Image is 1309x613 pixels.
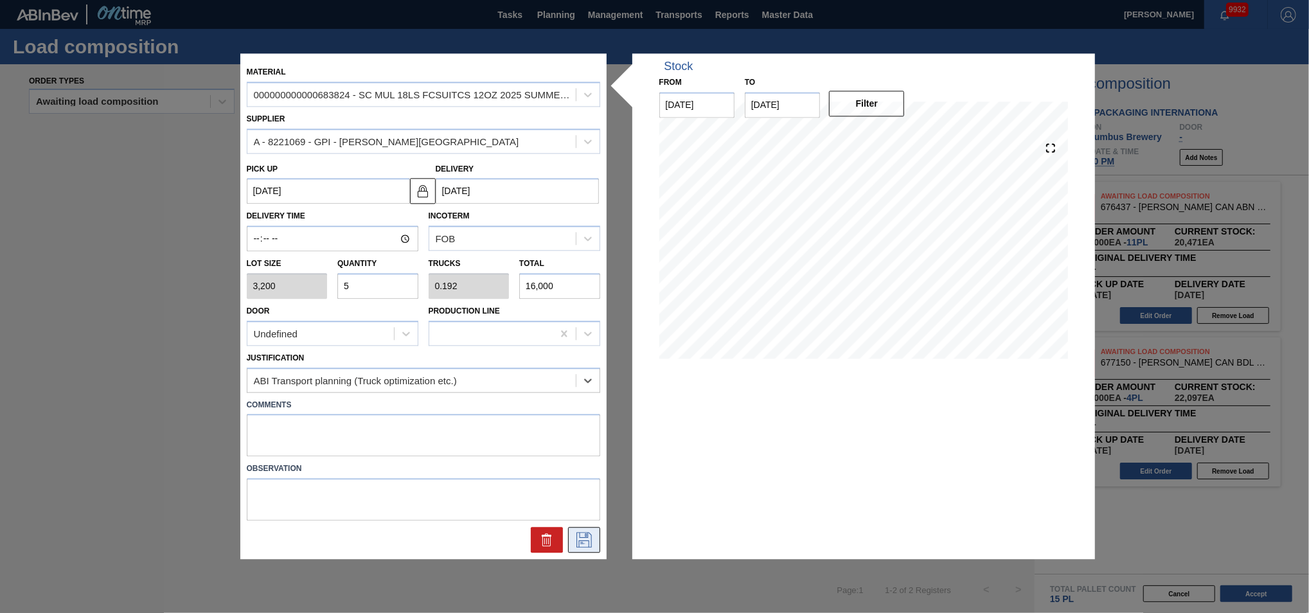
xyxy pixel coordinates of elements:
label: Supplier [247,114,285,123]
label: Material [247,67,286,76]
div: Stock [664,60,693,73]
div: 000000000000683824 - SC MUL 18LS FCSUITCS 12OZ 2025 SUMMER PR [254,89,577,100]
label: Lot size [247,255,328,274]
label: Incoterm [429,212,470,221]
div: FOB [436,233,456,244]
label: Pick up [247,164,278,173]
label: to [745,78,755,87]
label: Delivery Time [247,208,418,226]
input: mm/dd/yyyy [659,92,735,118]
div: Undefined [254,328,298,339]
input: mm/dd/yyyy [745,92,820,118]
label: Observation [247,460,600,479]
label: Justification [247,353,305,362]
label: Quantity [337,260,377,269]
input: mm/dd/yyyy [436,179,599,204]
label: Door [247,306,270,315]
label: Comments [247,396,600,414]
button: Filter [829,91,904,116]
div: Delete Suggestion [531,528,563,553]
input: mm/dd/yyyy [247,179,410,204]
div: A - 8221069 - GPI - [PERSON_NAME][GEOGRAPHIC_DATA] [254,136,519,147]
div: Save Suggestion [568,528,600,553]
label: Production Line [429,306,500,315]
label: From [659,78,682,87]
label: Total [519,260,544,269]
div: ABI Transport planning (Truck optimization etc.) [254,375,457,386]
label: Delivery [436,164,474,173]
button: locked [410,178,436,204]
label: Trucks [429,260,461,269]
img: locked [415,183,431,199]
